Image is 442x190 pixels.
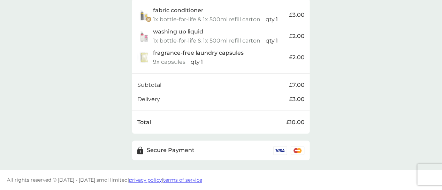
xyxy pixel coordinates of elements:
[129,177,162,183] a: privacy policy
[289,32,305,41] p: £2.00
[153,15,260,24] p: 1x bottle-for-life & 1x 500ml refill carton
[266,15,275,24] p: qty
[137,81,161,90] p: Subtotal
[153,48,244,58] p: fragrance-free laundry capsules
[289,81,305,90] p: £7.00
[276,15,278,24] p: 1
[147,146,195,155] p: Secure Payment
[191,58,200,67] p: qty
[153,36,260,45] p: 1x bottle-for-life & 1x 500ml refill carton
[266,36,275,45] p: qty
[286,118,305,127] p: £10.00
[289,10,305,20] p: £3.00
[289,53,305,62] p: £2.00
[153,27,203,36] p: washing up liquid
[153,58,185,67] p: 9x capsules
[289,95,305,104] p: £3.00
[163,177,202,183] a: terms of service
[153,6,204,15] p: fabric conditioner
[137,118,151,127] p: Total
[201,58,203,67] p: 1
[276,36,278,45] p: 1
[137,95,160,104] p: Delivery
